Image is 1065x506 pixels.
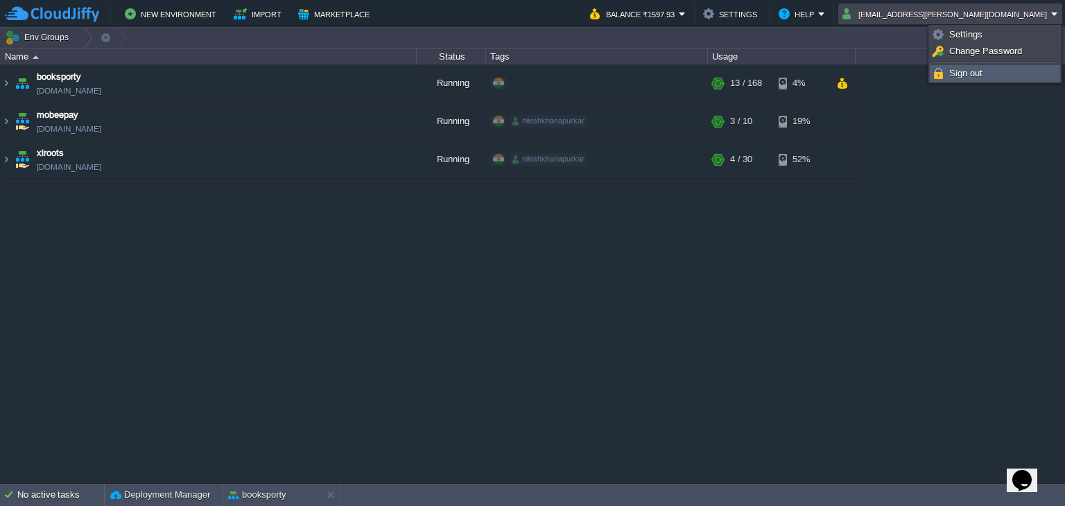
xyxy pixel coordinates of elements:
[33,55,39,59] img: AMDAwAAAACH5BAEAAAAALAAAAAABAAEAAAICRAEAOw==
[417,64,486,102] div: Running
[949,29,982,40] span: Settings
[17,484,104,506] div: No active tasks
[12,103,32,140] img: AMDAwAAAACH5BAEAAAAALAAAAAABAAEAAAICRAEAOw==
[779,6,818,22] button: Help
[930,44,1059,59] a: Change Password
[37,70,81,84] a: booksporty
[510,153,587,166] div: nileshkhanapurkar
[37,146,64,160] a: xlroots
[1,64,12,102] img: AMDAwAAAACH5BAEAAAAALAAAAAABAAEAAAICRAEAOw==
[298,6,374,22] button: Marketplace
[949,46,1022,56] span: Change Password
[228,488,286,502] button: booksporty
[37,122,101,136] a: [DOMAIN_NAME]
[110,488,210,502] button: Deployment Manager
[779,64,824,102] div: 4%
[37,84,101,98] a: [DOMAIN_NAME]
[234,6,286,22] button: Import
[37,108,78,122] a: mobeepay
[5,6,99,23] img: CloudJiffy
[730,141,752,178] div: 4 / 30
[5,28,73,47] button: Env Groups
[417,103,486,140] div: Running
[590,6,679,22] button: Balance ₹1597.93
[510,115,587,128] div: nileshkhanapurkar
[417,141,486,178] div: Running
[1,141,12,178] img: AMDAwAAAACH5BAEAAAAALAAAAAABAAEAAAICRAEAOw==
[12,64,32,102] img: AMDAwAAAACH5BAEAAAAALAAAAAABAAEAAAICRAEAOw==
[37,160,101,174] a: [DOMAIN_NAME]
[730,103,752,140] div: 3 / 10
[703,6,761,22] button: Settings
[487,49,707,64] div: Tags
[12,141,32,178] img: AMDAwAAAACH5BAEAAAAALAAAAAABAAEAAAICRAEAOw==
[1007,451,1051,492] iframe: chat widget
[125,6,220,22] button: New Environment
[709,49,855,64] div: Usage
[1,103,12,140] img: AMDAwAAAACH5BAEAAAAALAAAAAABAAEAAAICRAEAOw==
[930,27,1059,42] a: Settings
[842,6,1051,22] button: [EMAIL_ADDRESS][PERSON_NAME][DOMAIN_NAME]
[417,49,485,64] div: Status
[949,68,982,78] span: Sign out
[779,141,824,178] div: 52%
[730,64,762,102] div: 13 / 168
[930,66,1059,81] a: Sign out
[779,103,824,140] div: 19%
[1,49,416,64] div: Name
